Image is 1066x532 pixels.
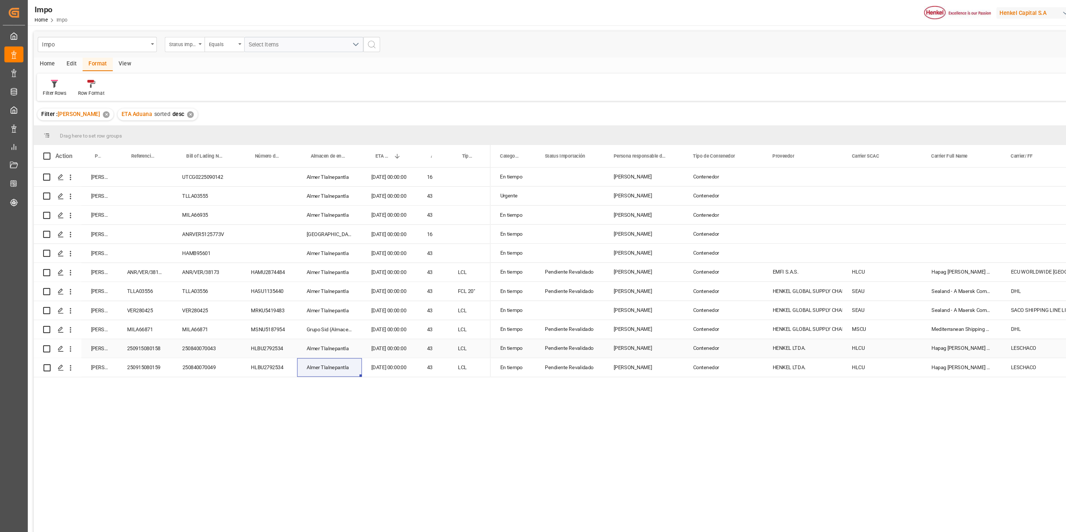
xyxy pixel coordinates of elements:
[229,35,340,49] button: open menu
[863,300,937,317] div: Mediterranean Shipping Company
[110,246,162,264] div: ANR/VER/38173
[278,157,339,174] div: Almer Tlalnepantla
[459,175,501,192] div: Urgente
[154,35,191,49] button: open menu
[391,300,420,317] div: 43
[937,246,1011,264] div: ECU WORLDWIDE [GEOGRAPHIC_DATA] SA DE CV
[459,228,501,246] div: En tiempo
[32,210,459,228] div: Press SPACE to select this row.
[459,157,501,174] div: En tiempo
[1020,48,1041,54] span: Ctrl/CMD + S
[110,300,162,317] div: MILA66871
[339,264,391,281] div: [DATE] 00:00:00
[797,144,823,149] span: Carrier SCAC
[459,264,501,281] div: En tiempo
[233,39,265,45] span: Select Items
[144,104,159,110] span: sorted
[32,157,459,175] div: Press SPACE to select this row.
[863,282,937,299] div: Sealand - A Maersk Company
[32,16,45,21] a: Home
[640,193,714,210] div: Contenedor
[32,317,459,335] div: Press SPACE to select this row.
[937,317,1011,335] div: LESCHACO
[162,175,226,192] div: TLLA03555
[76,300,110,317] div: [PERSON_NAME]
[565,264,640,281] div: [PERSON_NAME]
[565,282,640,299] div: [PERSON_NAME]
[565,228,640,246] div: [PERSON_NAME]
[52,143,68,149] div: Action
[391,246,420,264] div: 43
[459,246,501,264] div: En tiempo
[420,282,459,299] div: LCL
[640,335,714,353] div: Contenedor
[723,282,779,299] div: HENKEL GLOBAL SUPPLY CHAIN B.V.
[391,264,420,281] div: 43
[32,54,57,67] div: Home
[420,300,459,317] div: LCL
[933,5,1007,19] button: Henkel Capital S.A
[640,157,714,174] div: Contenedor
[110,335,162,353] div: 250915080159
[76,157,110,174] div: [PERSON_NAME]
[565,246,640,264] div: [PERSON_NAME]
[226,264,278,281] div: HASU1135440
[723,336,779,353] div: HENKEL LTDA.
[162,317,226,335] div: 250840070043
[565,335,640,353] div: [PERSON_NAME]
[863,264,937,281] div: Sealand - A Maersk Company
[76,264,110,281] div: [PERSON_NAME]
[340,35,356,49] button: search button
[565,300,640,317] div: [PERSON_NAME]
[946,144,967,149] span: Carrier/ FF
[191,35,229,49] button: open menu
[640,246,714,264] div: Contenedor
[459,300,501,317] div: En tiempo
[937,335,1011,353] div: LESCHACO
[403,144,404,149] span: Aduana de entrada
[1024,4,1040,20] button: Help Center
[788,317,863,335] div: HLCU
[788,282,863,299] div: SEAU
[391,228,420,246] div: 43
[1015,4,1024,12] span: 12
[278,300,339,317] div: Grupo Sid (Almacenaje y Distribucion AVIOR)
[723,246,779,264] div: EMFI S.A.S.
[510,300,556,317] div: Pendiente Revalidado
[459,282,501,299] div: En tiempo
[57,54,77,67] div: Edit
[339,246,391,264] div: [DATE] 00:00:00
[76,335,110,353] div: [PERSON_NAME]
[510,264,556,281] div: Pendiente Revalidado
[226,317,278,335] div: HLBU2792534
[351,144,365,149] span: ETA Aduana
[788,246,863,264] div: HLCU
[239,144,262,149] span: Número de Contenedor
[77,54,106,67] div: Format
[158,36,184,45] div: Status Importación
[278,210,339,228] div: [GEOGRAPHIC_DATA]
[933,7,1004,17] div: Henkel Capital S.A
[114,104,142,110] span: ETA Aduana
[76,228,110,246] div: [PERSON_NAME]
[278,317,339,335] div: Almer Tlalnepantla
[76,282,110,299] div: [PERSON_NAME]
[788,300,863,317] div: MSCU
[162,157,226,174] div: UTCG0225090142
[226,300,278,317] div: MSNU5187954
[391,175,420,192] div: 43
[788,335,863,353] div: HLCU
[110,282,162,299] div: VER280425
[574,144,624,149] span: Persona responsable de la importacion
[1007,4,1024,20] button: show 12 new notifications
[32,228,459,246] div: Press SPACE to select this row.
[459,335,501,353] div: En tiempo
[32,335,459,353] div: Press SPACE to select this row.
[162,210,226,228] div: ANRVER5125773V
[640,282,714,299] div: Contenedor
[162,300,226,317] div: MILA66871
[339,335,391,353] div: [DATE] 00:00:00
[863,317,937,335] div: Hapag [PERSON_NAME] Aktiengesellschaft
[32,282,459,300] div: Press SPACE to select this row.
[640,264,714,281] div: Contenedor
